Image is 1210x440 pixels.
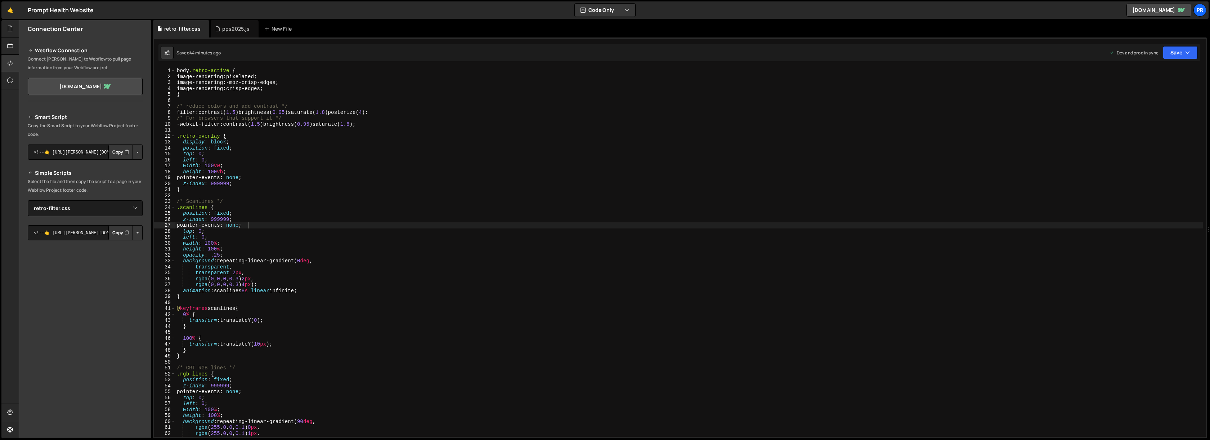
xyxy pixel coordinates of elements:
h2: Smart Script [28,113,143,121]
div: 44 [154,324,175,330]
div: 57 [154,401,175,407]
div: 22 [154,193,175,199]
div: 58 [154,407,175,413]
div: Prompt Health Website [28,6,94,14]
div: 6 [154,98,175,104]
iframe: YouTube video player [28,252,143,317]
a: Pr [1193,4,1206,17]
h2: Simple Scripts [28,169,143,177]
div: 11 [154,127,175,133]
div: 50 [154,359,175,365]
div: 19 [154,175,175,181]
div: 30 [154,240,175,246]
div: 29 [154,234,175,240]
a: [DOMAIN_NAME] [1126,4,1191,17]
div: 43 [154,317,175,324]
div: 37 [154,282,175,288]
div: 62 [154,431,175,437]
div: 51 [154,365,175,371]
div: 23 [154,199,175,205]
h2: Connection Center [28,25,83,33]
div: 38 [154,288,175,294]
div: 18 [154,169,175,175]
div: 20 [154,181,175,187]
div: 36 [154,276,175,282]
div: 49 [154,353,175,359]
div: 2 [154,74,175,80]
div: Dev and prod in sync [1110,50,1159,56]
div: Button group with nested dropdown [108,145,143,160]
div: 45 [154,329,175,335]
div: 48 [154,347,175,354]
div: 24 [154,205,175,211]
iframe: YouTube video player [28,322,143,387]
div: 44 minutes ago [189,50,221,56]
div: 28 [154,228,175,235]
a: 🤙 [1,1,19,19]
div: 31 [154,246,175,252]
div: 55 [154,389,175,395]
button: Code Only [575,4,635,17]
div: 9 [154,115,175,121]
div: 53 [154,377,175,383]
div: 8 [154,110,175,116]
a: [DOMAIN_NAME] [28,78,143,95]
div: 40 [154,300,175,306]
div: 12 [154,133,175,139]
div: 33 [154,258,175,264]
button: Copy [108,225,133,240]
div: 35 [154,270,175,276]
div: 3 [154,80,175,86]
div: 54 [154,383,175,389]
p: Connect [PERSON_NAME] to Webflow to pull page information from your Webflow project [28,55,143,72]
div: 21 [154,187,175,193]
p: Select the file and then copy the script to a page in your Webflow Project footer code. [28,177,143,195]
div: 26 [154,217,175,223]
div: 41 [154,306,175,312]
p: Copy the Smart Script to your Webflow Project footer code. [28,121,143,139]
div: 61 [154,425,175,431]
div: retro-filter.css [164,25,201,32]
div: 17 [154,163,175,169]
textarea: <!--🤙 [URL][PERSON_NAME][DOMAIN_NAME]> <script>document.addEventListener("DOMContentLoaded", func... [28,145,143,160]
div: 16 [154,157,175,163]
div: 13 [154,139,175,145]
div: 10 [154,121,175,128]
div: 4 [154,86,175,92]
div: Saved [176,50,221,56]
h2: Webflow Connection [28,46,143,55]
div: 14 [154,145,175,151]
div: 25 [154,210,175,217]
div: 32 [154,252,175,258]
div: 42 [154,312,175,318]
div: 59 [154,413,175,419]
div: Button group with nested dropdown [108,225,143,240]
div: 56 [154,395,175,401]
div: 60 [154,419,175,425]
div: 27 [154,222,175,228]
textarea: <!--🤙 [URL][PERSON_NAME][DOMAIN_NAME]> <script>document.addEventListener("DOMContentLoaded", func... [28,225,143,240]
div: pps2025.js [222,25,250,32]
div: 39 [154,294,175,300]
button: Copy [108,145,133,160]
div: 47 [154,341,175,347]
div: 7 [154,103,175,110]
div: 46 [154,335,175,342]
div: 15 [154,151,175,157]
div: 5 [154,92,175,98]
button: Save [1163,46,1198,59]
div: 1 [154,68,175,74]
div: 52 [154,371,175,377]
div: New File [264,25,295,32]
div: 34 [154,264,175,270]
